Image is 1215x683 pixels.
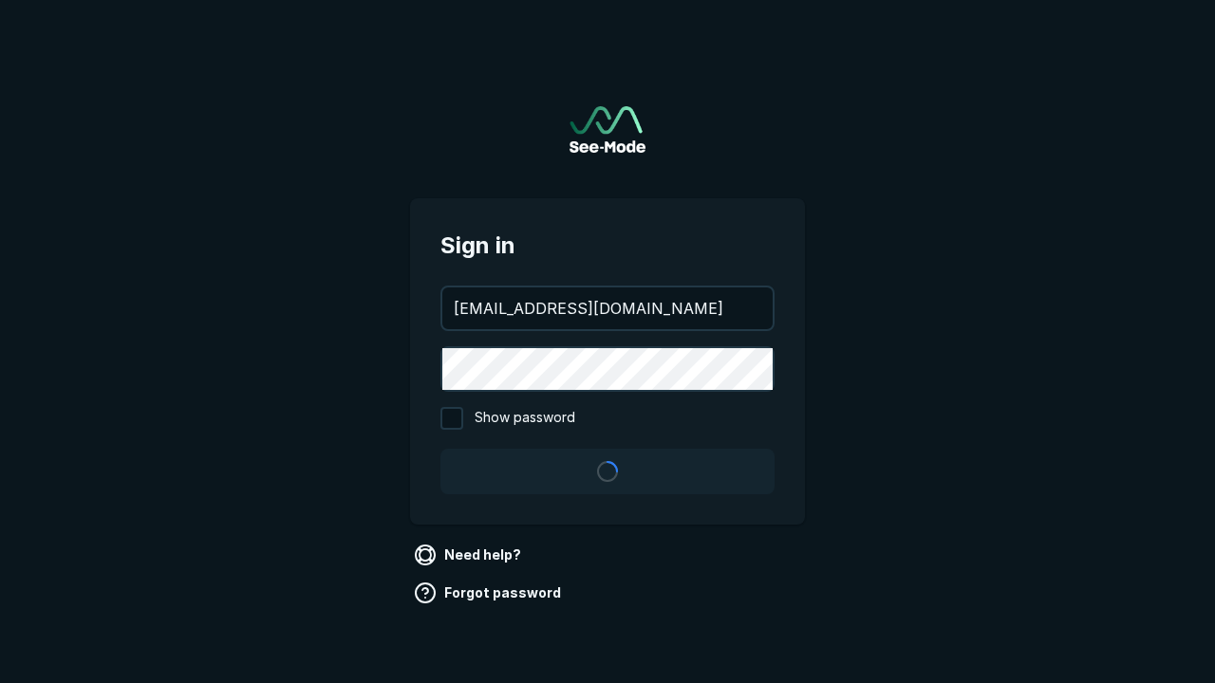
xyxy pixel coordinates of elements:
a: Go to sign in [570,106,645,153]
span: Show password [475,407,575,430]
span: Sign in [440,229,775,263]
a: Need help? [410,540,529,570]
a: Forgot password [410,578,569,608]
img: See-Mode Logo [570,106,645,153]
input: your@email.com [442,287,773,329]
